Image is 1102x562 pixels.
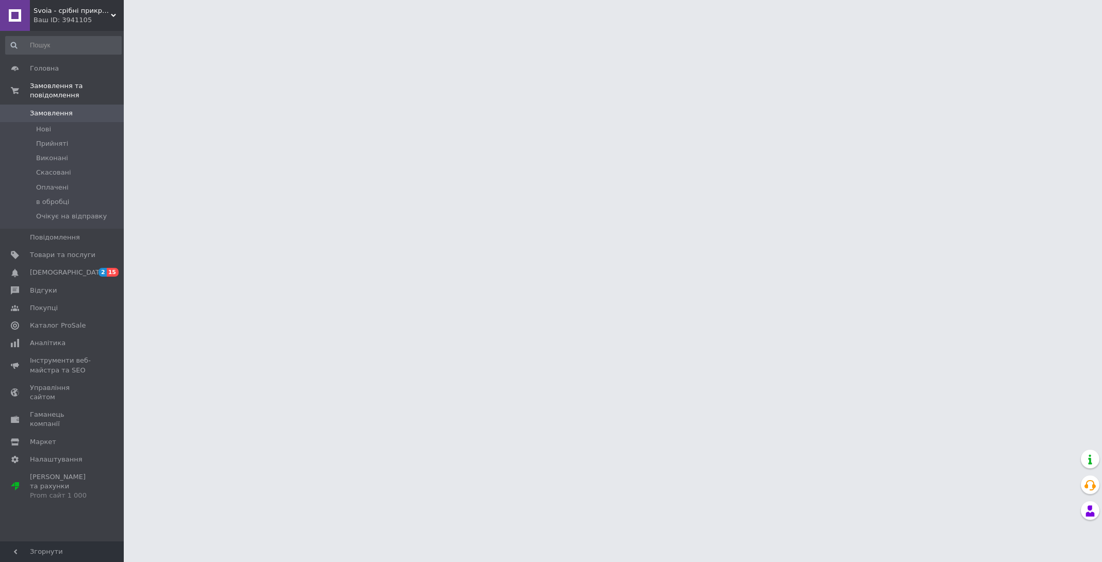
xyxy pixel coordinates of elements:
[30,472,95,501] span: [PERSON_NAME] та рахунки
[30,233,80,242] span: Повідомлення
[30,109,73,118] span: Замовлення
[30,81,124,100] span: Замовлення та повідомлення
[30,303,58,313] span: Покупці
[36,197,69,207] span: в обробці
[34,15,124,25] div: Ваш ID: 3941105
[36,154,68,163] span: Виконані
[30,383,95,402] span: Управління сайтом
[30,356,95,374] span: Інструменти веб-майстра та SEO
[34,6,111,15] span: Svoia - срібні прикраси
[30,64,59,73] span: Головна
[30,455,83,464] span: Налаштування
[36,168,71,177] span: Скасовані
[36,125,51,134] span: Нові
[30,410,95,429] span: Гаманець компанії
[36,139,68,148] span: Прийняті
[30,437,56,447] span: Маркет
[36,183,69,192] span: Оплачені
[98,268,107,277] span: 2
[30,321,86,330] span: Каталог ProSale
[30,491,95,500] div: Prom сайт 1 000
[30,286,57,295] span: Відгуки
[30,338,65,348] span: Аналітика
[5,36,122,55] input: Пошук
[30,268,106,277] span: [DEMOGRAPHIC_DATA]
[107,268,119,277] span: 15
[30,250,95,260] span: Товари та послуги
[36,212,107,221] span: Очікує на відправку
